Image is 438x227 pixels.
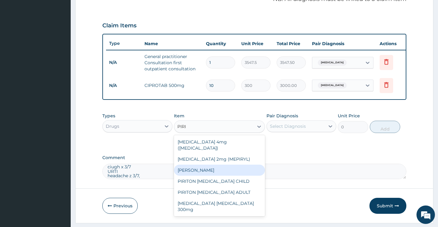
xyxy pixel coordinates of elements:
div: PIRITON [MEDICAL_DATA] ADULT [174,187,265,198]
button: Previous [102,198,138,214]
button: Submit [369,198,406,214]
img: d_794563401_company_1708531726252_794563401 [11,31,25,46]
div: [MEDICAL_DATA] [MEDICAL_DATA] 300mg [174,198,265,215]
span: [MEDICAL_DATA] [318,60,347,66]
div: Minimize live chat window [101,3,116,18]
div: [PERSON_NAME] [174,165,265,176]
div: Select Diagnosis [270,123,306,129]
label: Unit Price [338,113,360,119]
div: [MEDICAL_DATA] 4mg ([MEDICAL_DATA]) [174,136,265,154]
th: Quantity [203,37,238,50]
label: Types [102,113,115,119]
div: Drugs [106,123,119,129]
th: Type [106,38,141,49]
label: Item [174,113,184,119]
div: PIRITON [MEDICAL_DATA] CHILD [174,176,265,187]
div: [MEDICAL_DATA] 2mg (MEPIRYL) [174,154,265,165]
th: Name [141,37,203,50]
textarea: Type your message and hit 'Enter' [3,157,117,178]
button: Add [370,121,400,133]
th: Actions [377,37,407,50]
th: Pair Diagnosis [309,37,377,50]
label: Comment [102,155,406,160]
th: Unit Price [238,37,274,50]
td: CIPROTAB 500mg [141,79,203,92]
span: [MEDICAL_DATA] [318,82,347,88]
label: Pair Diagnosis [266,113,298,119]
span: We're online! [36,72,85,134]
h3: Claim Items [102,22,136,29]
td: N/A [106,80,141,91]
th: Total Price [274,37,309,50]
div: Chat with us now [32,34,103,42]
td: N/A [106,57,141,68]
td: General practitioner Consultation first outpatient consultation [141,50,203,75]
